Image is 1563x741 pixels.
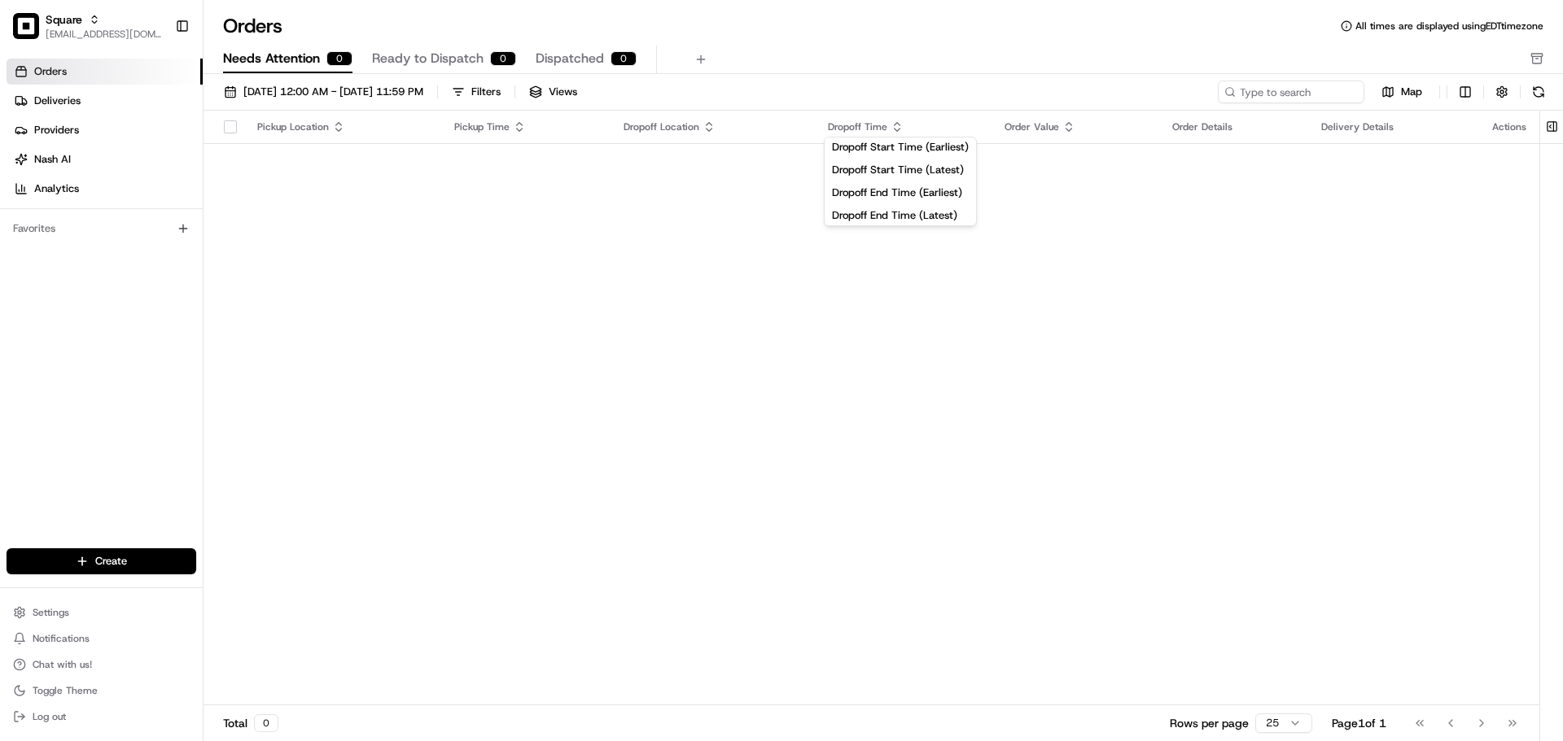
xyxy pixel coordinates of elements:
div: Pickup Location [257,120,428,133]
div: Actions [1492,120,1526,133]
a: Nash AI [7,146,203,172]
button: Log out [7,705,196,728]
span: Notifications [33,632,90,645]
span: Ready to Dispatch [372,49,484,68]
img: Nash [16,16,49,49]
button: Start new chat [277,160,296,180]
button: [DATE] 12:00 AM - [DATE] 11:59 PM [217,81,431,103]
div: Pickup Time [454,120,598,133]
span: Pylon [162,276,197,288]
span: Map [1401,85,1422,99]
span: API Documentation [154,236,261,252]
div: 0 [254,714,278,732]
div: Filters [471,85,501,99]
h1: Orders [223,13,282,39]
button: Chat with us! [7,653,196,676]
span: All times are displayed using EDT timezone [1355,20,1543,33]
span: [DATE] 12:00 AM - [DATE] 11:59 PM [243,85,423,99]
button: [EMAIL_ADDRESS][DOMAIN_NAME] [46,28,162,41]
span: Dispatched [536,49,604,68]
button: Map [1371,82,1433,102]
span: Nash AI [34,152,71,167]
span: Chat with us! [33,658,92,671]
button: Filters [444,81,508,103]
div: Delivery Details [1321,120,1466,133]
p: Rows per page [1170,715,1249,731]
button: Toggle Theme [7,679,196,702]
a: Deliveries [7,88,203,114]
button: Settings [7,601,196,624]
span: Needs Attention [223,49,320,68]
div: Dropoff Location [624,120,802,133]
a: Providers [7,117,203,143]
button: Dropoff End Time (Earliest) [825,183,976,203]
div: Page 1 of 1 [1332,715,1386,731]
span: Orders [34,64,67,79]
a: 💻API Documentation [131,229,268,259]
button: SquareSquare[EMAIL_ADDRESS][DOMAIN_NAME] [7,7,169,46]
input: Type to search [1218,81,1364,103]
p: Welcome 👋 [16,65,296,91]
button: Notifications [7,627,196,650]
div: 0 [611,51,637,66]
span: Analytics [34,181,79,196]
div: Favorites [7,216,196,242]
img: Square [13,13,39,39]
div: We're available if you need us! [55,172,206,185]
span: Knowledge Base [33,236,125,252]
span: Deliveries [34,94,81,108]
button: Refresh [1527,81,1550,103]
div: Total [223,714,278,732]
div: Order Value [1005,120,1146,133]
span: Providers [34,123,79,137]
input: Clear [42,105,269,122]
button: Create [7,548,196,574]
div: 0 [490,51,516,66]
div: Order Details [1172,120,1296,133]
div: Start new chat [55,155,267,172]
a: Orders [7,59,203,85]
a: 📗Knowledge Base [10,229,131,259]
button: Dropoff End Time (Latest) [825,206,976,225]
div: 📗 [16,238,29,251]
a: Analytics [7,176,203,202]
span: Settings [33,606,69,619]
a: Powered byPylon [115,275,197,288]
span: Log out [33,710,66,723]
button: Dropoff Start Time (Latest) [825,160,976,180]
button: Square [46,11,82,28]
div: No results. [210,176,1533,189]
div: 💻 [138,238,151,251]
div: 0 [326,51,352,66]
button: Dropoff Start Time (Earliest) [825,137,976,157]
span: Create [95,554,127,569]
div: Dropoff Time [828,120,978,133]
span: Views [549,85,577,99]
span: Toggle Theme [33,684,98,697]
button: Views [522,81,584,103]
img: 1736555255976-a54dd68f-1ca7-489b-9aae-adbdc363a1c4 [16,155,46,185]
